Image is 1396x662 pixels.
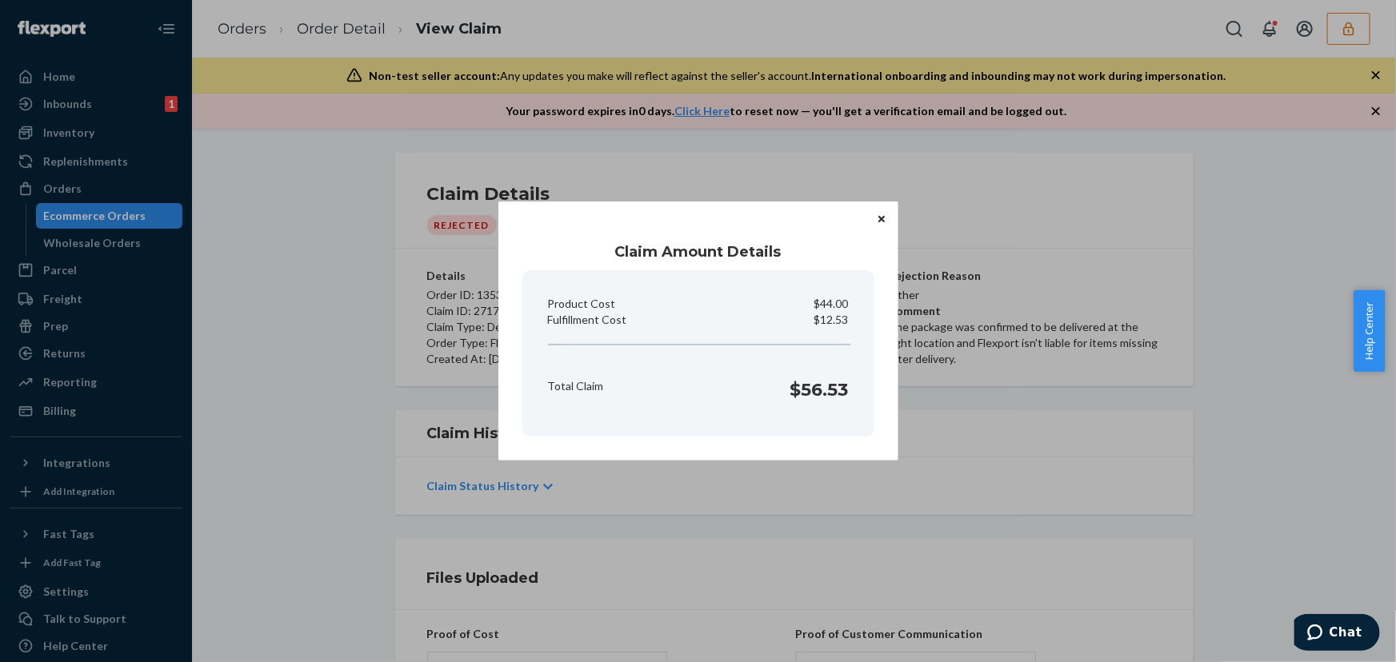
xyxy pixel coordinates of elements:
p: Total Claim [548,378,604,394]
span: Chat [35,11,68,26]
p: $44.00 [814,296,849,312]
button: Close [874,209,890,227]
h1: $56.53 [790,377,849,403]
p: $12.53 [814,312,849,328]
h1: Claim Amount Details [522,241,874,262]
p: Product Cost [548,296,616,312]
p: Fulfillment Cost [548,312,627,328]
